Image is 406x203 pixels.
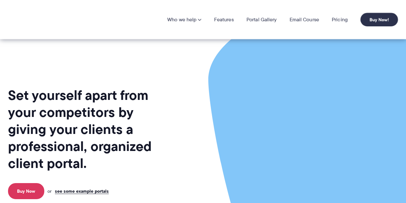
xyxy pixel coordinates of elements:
a: Buy Now! [360,13,398,26]
span: or [48,188,52,194]
a: see some example portals [55,188,109,194]
a: Who we help [167,17,201,22]
h1: Set yourself apart from your competitors by giving your clients a professional, organized client ... [8,87,164,172]
a: Buy Now [8,183,44,199]
a: Portal Gallery [246,17,277,22]
a: Email Course [289,17,319,22]
a: Pricing [332,17,348,22]
a: Features [214,17,234,22]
